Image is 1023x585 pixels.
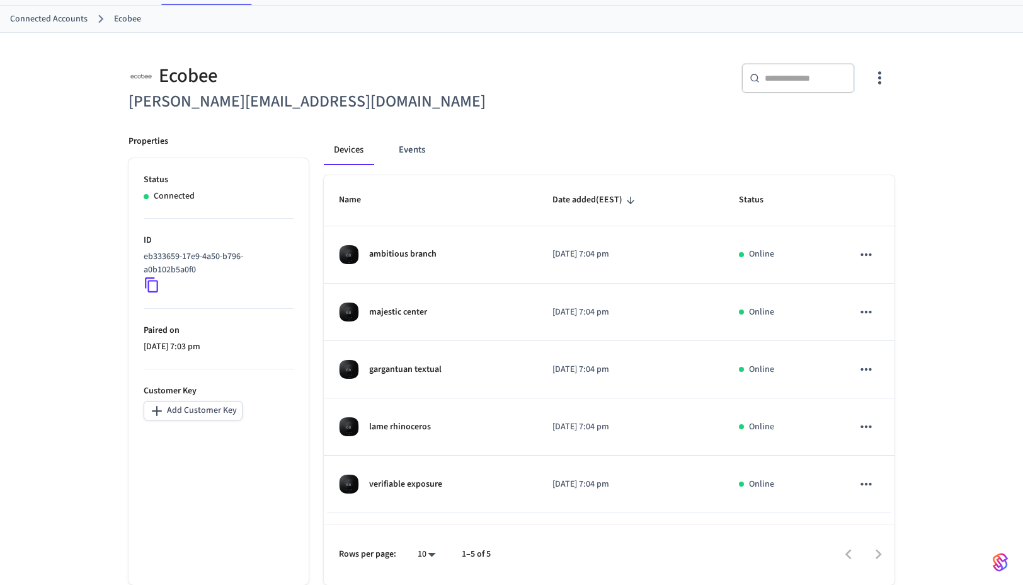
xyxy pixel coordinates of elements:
p: Online [749,478,774,491]
p: 1–5 of 5 [462,548,491,561]
span: Date added(EEST) [552,190,639,210]
p: majestic center [369,306,427,319]
p: ID [144,234,294,247]
p: Connected [154,190,195,203]
p: [DATE] 7:04 pm [552,363,709,376]
button: Add Customer Key [144,401,243,420]
img: SeamLogoGradient.69752ec5.svg [993,552,1008,572]
div: connected account tabs [324,135,894,165]
img: ecobee_lite_3 [339,245,359,265]
p: [DATE] 7:03 pm [144,340,294,354]
p: verifiable exposure [369,478,442,491]
p: Online [749,363,774,376]
p: Rows per page: [339,548,396,561]
p: Status [144,173,294,187]
h6: [PERSON_NAME][EMAIL_ADDRESS][DOMAIN_NAME] [129,89,504,115]
span: Status [739,190,780,210]
span: Name [339,190,377,210]
p: Properties [129,135,168,148]
a: Ecobee [114,13,141,26]
div: 10 [411,545,442,564]
img: ecobee_lite_3 [339,359,359,379]
p: gargantuan textual [369,363,442,376]
p: ambitious branch [369,248,437,261]
img: ecobee_logo_square [129,63,154,89]
p: [DATE] 7:04 pm [552,306,709,319]
p: lame rhinoceros [369,420,431,434]
p: Online [749,306,774,319]
img: ecobee_lite_3 [339,417,359,437]
p: Online [749,420,774,434]
img: ecobee_lite_3 [339,474,359,494]
div: Ecobee [129,63,504,89]
p: eb333659-17e9-4a50-b796-a0b102b5a0f0 [144,250,289,277]
p: Customer Key [144,385,294,398]
button: Events [389,135,435,165]
p: [DATE] 7:04 pm [552,478,709,491]
a: Connected Accounts [10,13,88,26]
p: Paired on [144,324,294,337]
p: [DATE] 7:04 pm [552,420,709,434]
table: sticky table [324,175,894,513]
button: Devices [324,135,374,165]
p: Online [749,248,774,261]
img: ecobee_lite_3 [339,302,359,322]
p: [DATE] 7:04 pm [552,248,709,261]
